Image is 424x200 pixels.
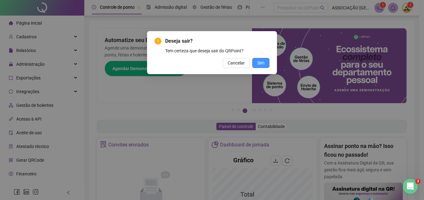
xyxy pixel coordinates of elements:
span: 2 [416,179,421,184]
iframe: Intercom live chat [403,179,418,194]
button: Cancelar [223,58,250,68]
span: Sim [257,60,264,66]
span: Deseja sair? [165,37,269,45]
div: Tem certeza que deseja sair do QRPoint? [165,47,269,54]
span: exclamation-circle [155,38,161,45]
span: Cancelar [228,60,245,66]
button: Sim [252,58,269,68]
